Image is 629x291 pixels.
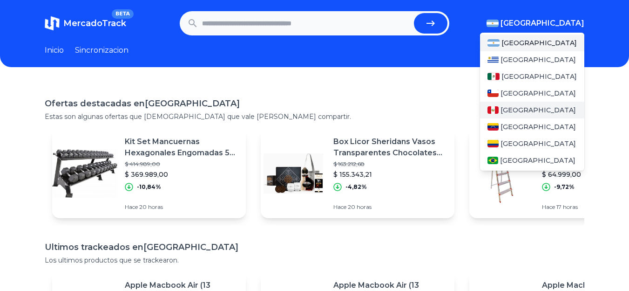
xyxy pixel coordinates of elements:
p: Los ultimos productos que se trackearon. [45,256,584,265]
p: Box Licor Sheridans Vasos Transparentes Chocolates Kit Set [333,136,447,159]
a: Colombia[GEOGRAPHIC_DATA] [480,135,584,152]
span: [GEOGRAPHIC_DATA] [500,55,576,64]
span: [GEOGRAPHIC_DATA] [500,89,576,98]
img: Featured image [261,141,326,206]
p: $ 369.989,00 [125,170,238,179]
p: $ 155.343,21 [333,170,447,179]
a: Featured imageBox Licor Sheridans Vasos Transparentes Chocolates Kit Set$ 163.212,68$ 155.343,21-... [261,129,454,218]
span: [GEOGRAPHIC_DATA] [500,122,576,132]
a: Peru[GEOGRAPHIC_DATA] [480,102,584,118]
span: [GEOGRAPHIC_DATA] [500,105,576,115]
p: Hace 20 horas [333,203,447,211]
p: Kit Set Mancuernas Hexagonales Engomadas 5 Kg A 10 Kg Color Negro [125,136,238,159]
a: Mexico[GEOGRAPHIC_DATA] [480,68,584,85]
img: Peru [487,106,499,114]
button: [GEOGRAPHIC_DATA] [487,18,584,29]
span: [GEOGRAPHIC_DATA] [500,18,584,29]
a: Argentina[GEOGRAPHIC_DATA] [480,35,584,51]
img: Uruguay [487,56,499,63]
img: Featured image [469,141,534,206]
p: -10,84% [137,183,161,191]
img: Chile [487,90,499,97]
a: Sincronizacion [75,45,129,56]
span: BETA [112,9,134,19]
p: $ 163.212,68 [333,160,447,168]
img: MercadoTrack [45,16,60,31]
a: Brasil[GEOGRAPHIC_DATA] [480,152,584,169]
img: Argentina [487,39,500,47]
a: Chile[GEOGRAPHIC_DATA] [480,85,584,102]
p: -4,82% [345,183,367,191]
a: MercadoTrackBETA [45,16,126,31]
span: [GEOGRAPHIC_DATA] [500,139,576,148]
img: Brasil [487,157,498,164]
a: Uruguay[GEOGRAPHIC_DATA] [480,51,584,68]
a: Venezuela[GEOGRAPHIC_DATA] [480,118,584,135]
img: Mexico [487,73,500,80]
a: Featured imageKit Set Mancuernas Hexagonales Engomadas 5 Kg A 10 Kg Color Negro$ 414.989,00$ 369.... [52,129,246,218]
h1: Ultimos trackeados en [GEOGRAPHIC_DATA] [45,241,584,254]
span: [GEOGRAPHIC_DATA] [501,72,577,81]
p: Estas son algunas ofertas que [DEMOGRAPHIC_DATA] que vale [PERSON_NAME] compartir. [45,112,584,121]
h1: Ofertas destacadas en [GEOGRAPHIC_DATA] [45,97,584,110]
span: MercadoTrack [63,18,126,28]
span: [GEOGRAPHIC_DATA] [501,38,577,48]
img: Featured image [52,141,117,206]
p: $ 414.989,00 [125,160,238,168]
img: Venezuela [487,123,499,131]
a: Inicio [45,45,64,56]
p: -9,72% [554,183,575,191]
img: Colombia [487,140,499,147]
img: Argentina [487,20,499,27]
span: [GEOGRAPHIC_DATA] [500,156,575,165]
p: Hace 20 horas [125,203,238,211]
